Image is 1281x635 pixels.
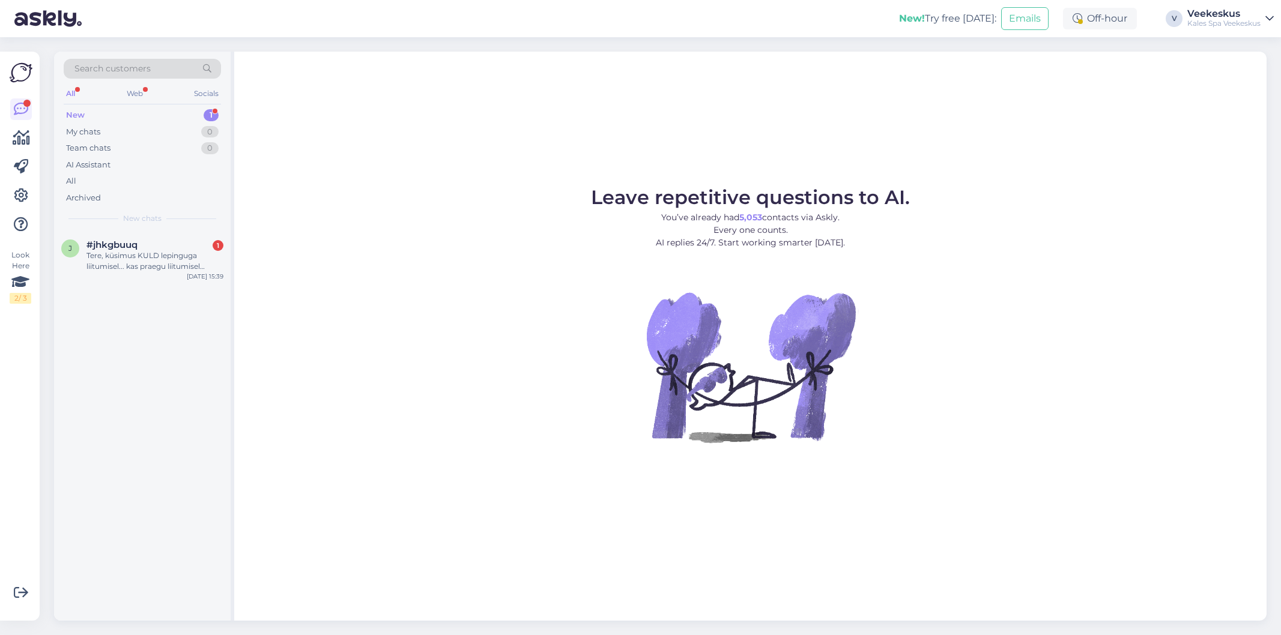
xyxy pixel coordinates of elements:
div: V [1166,10,1183,27]
div: Off-hour [1063,8,1137,29]
a: VeekeskusKales Spa Veekeskus [1187,9,1274,28]
div: Tere, küsimus KULD lepinguga liitumisel... kas praegu liitumisel kampaania hinnaga 87€ on see hin... [86,250,223,272]
span: Leave repetitive questions to AI. [591,185,910,209]
div: Socials [192,86,221,101]
div: 1 [213,240,223,251]
img: Askly Logo [10,61,32,84]
span: j [68,244,72,253]
div: 0 [201,126,219,138]
b: 5,053 [739,212,762,223]
span: #jhkgbuuq [86,239,138,250]
div: Team chats [66,142,111,154]
div: 0 [201,142,219,154]
div: New [66,109,85,121]
div: All [64,86,77,101]
div: [DATE] 15:39 [187,272,223,281]
div: 1 [204,109,219,121]
div: Try free [DATE]: [899,11,996,26]
div: Look Here [10,250,31,304]
p: You’ve already had contacts via Askly. Every one counts. AI replies 24/7. Start working smarter [... [591,211,910,249]
div: AI Assistant [66,159,111,171]
div: Kales Spa Veekeskus [1187,19,1261,28]
span: Search customers [74,62,151,75]
img: No Chat active [643,259,859,475]
div: Veekeskus [1187,9,1261,19]
b: New! [899,13,925,24]
div: All [66,175,76,187]
div: My chats [66,126,100,138]
span: New chats [123,213,162,224]
div: Web [124,86,145,101]
button: Emails [1001,7,1049,30]
div: Archived [66,192,101,204]
div: 2 / 3 [10,293,31,304]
